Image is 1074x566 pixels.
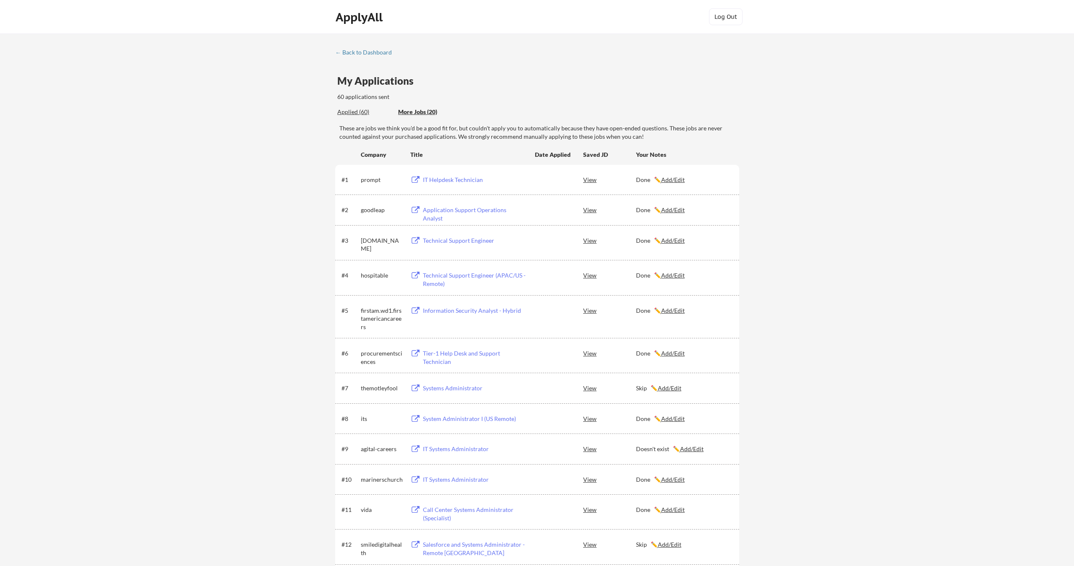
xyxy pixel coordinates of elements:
[709,8,743,25] button: Log Out
[583,202,636,217] div: View
[341,349,358,358] div: #6
[341,445,358,453] div: #9
[410,151,527,159] div: Title
[583,172,636,187] div: View
[636,506,732,514] div: Done ✏️
[337,108,392,117] div: These are all the jobs you've been applied to so far.
[361,206,403,214] div: goodleap
[423,306,527,315] div: Information Security Analyst - Hybrid
[636,445,732,453] div: Doesn't exist ✏️
[361,445,403,453] div: agital-careers
[636,306,732,315] div: Done ✏️
[398,108,460,116] div: More Jobs (20)
[341,271,358,280] div: #4
[583,303,636,318] div: View
[661,307,685,314] u: Add/Edit
[423,506,527,522] div: Call Center Systems Administrator (Specialist)
[680,445,704,452] u: Add/Edit
[535,151,572,159] div: Date Applied
[361,271,403,280] div: hospitable
[661,506,685,513] u: Add/Edit
[636,540,732,549] div: Skip ✏️
[583,267,636,283] div: View
[341,236,358,245] div: #3
[341,540,358,549] div: #12
[336,10,385,24] div: ApplyAll
[361,415,403,423] div: its
[341,415,358,423] div: #8
[583,380,636,395] div: View
[361,384,403,392] div: themotleyfool
[583,472,636,487] div: View
[661,237,685,244] u: Add/Edit
[636,384,732,392] div: Skip ✏️
[341,176,358,184] div: #1
[423,176,527,184] div: IT Helpdesk Technician
[423,475,527,484] div: IT Systems Administrator
[361,176,403,184] div: prompt
[335,49,398,57] a: ← Back to Dashboard
[661,476,685,483] u: Add/Edit
[423,206,527,222] div: Application Support Operations Analyst
[337,93,500,101] div: 60 applications sent
[339,124,739,140] div: These are jobs we think you'd be a good fit for, but couldn't apply you to automatically because ...
[361,475,403,484] div: marinerschurch
[361,151,403,159] div: Company
[361,236,403,253] div: [DOMAIN_NAME]
[337,108,392,116] div: Applied (60)
[661,206,685,213] u: Add/Edit
[636,475,732,484] div: Done ✏️
[423,236,527,245] div: Technical Support Engineer
[636,415,732,423] div: Done ✏️
[636,236,732,245] div: Done ✏️
[661,176,685,183] u: Add/Edit
[423,349,527,366] div: Tier-1 Help Desk and Support Technician
[636,151,732,159] div: Your Notes
[423,271,527,288] div: Technical Support Engineer (APAC/US - Remote)
[341,306,358,315] div: #5
[636,176,732,184] div: Done ✏️
[583,502,636,517] div: View
[583,537,636,552] div: View
[423,384,527,392] div: Systems Administrator
[583,441,636,456] div: View
[661,415,685,422] u: Add/Edit
[636,349,732,358] div: Done ✏️
[335,49,398,55] div: ← Back to Dashboard
[583,411,636,426] div: View
[658,384,681,392] u: Add/Edit
[398,108,460,117] div: These are job applications we think you'd be a good fit for, but couldn't apply you to automatica...
[661,272,685,279] u: Add/Edit
[423,540,527,557] div: Salesforce and Systems Administrator - Remote [GEOGRAPHIC_DATA]
[361,540,403,557] div: smiledigitalhealth
[341,206,358,214] div: #2
[423,445,527,453] div: IT Systems Administrator
[583,147,636,162] div: Saved JD
[361,306,403,331] div: firstam.wd1.firstamericancareers
[361,506,403,514] div: vida
[661,350,685,357] u: Add/Edit
[583,233,636,248] div: View
[337,76,420,86] div: My Applications
[341,475,358,484] div: #10
[658,541,681,548] u: Add/Edit
[636,271,732,280] div: Done ✏️
[361,349,403,366] div: procurementsciences
[341,384,358,392] div: #7
[341,506,358,514] div: #11
[636,206,732,214] div: Done ✏️
[423,415,527,423] div: System Administrator I (US Remote)
[583,345,636,361] div: View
